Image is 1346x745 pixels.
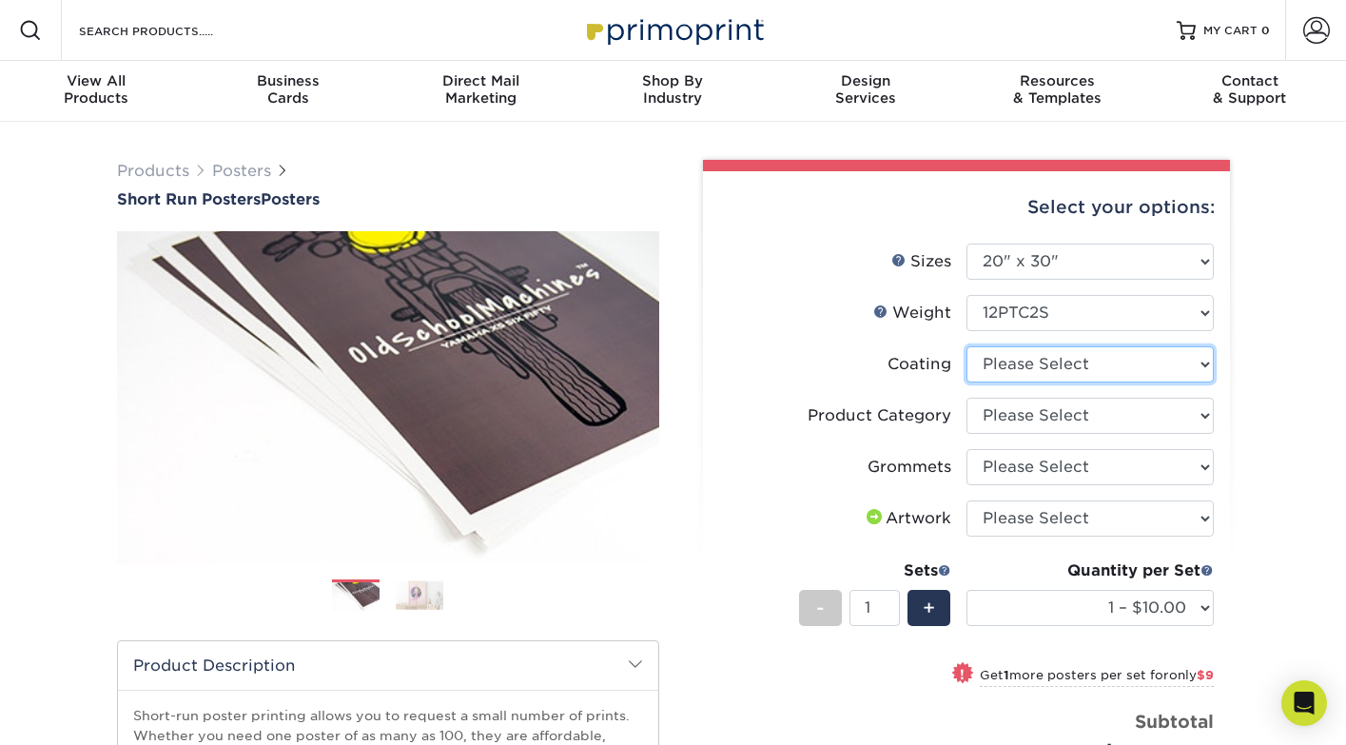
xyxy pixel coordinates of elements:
[1197,668,1214,682] span: $9
[962,72,1154,89] span: Resources
[966,559,1214,582] div: Quantity per Set
[192,72,384,107] div: Cards
[192,61,384,122] a: BusinessCards
[576,72,769,89] span: Shop By
[868,456,951,479] div: Grommets
[396,580,443,610] img: Posters 02
[1261,24,1270,37] span: 0
[863,507,951,530] div: Artwork
[117,190,659,208] h1: Posters
[1169,668,1214,682] span: only
[77,19,263,42] input: SEARCH PRODUCTS.....
[332,580,380,614] img: Posters 01
[808,404,951,427] div: Product Category
[960,664,965,684] span: !
[718,171,1215,244] div: Select your options:
[117,190,659,208] a: Short Run PostersPosters
[117,210,659,585] img: Short Run Posters 01
[384,72,576,107] div: Marketing
[799,559,951,582] div: Sets
[1135,711,1214,732] strong: Subtotal
[1004,668,1009,682] strong: 1
[770,72,962,89] span: Design
[770,72,962,107] div: Services
[576,72,769,107] div: Industry
[816,594,825,622] span: -
[212,162,271,180] a: Posters
[117,190,261,208] span: Short Run Posters
[980,668,1214,687] small: Get more posters per set for
[1154,61,1346,122] a: Contact& Support
[118,641,658,690] h2: Product Description
[770,61,962,122] a: DesignServices
[962,61,1154,122] a: Resources& Templates
[1203,23,1258,39] span: MY CART
[576,61,769,122] a: Shop ByIndustry
[578,10,769,50] img: Primoprint
[1281,680,1327,726] div: Open Intercom Messenger
[117,162,189,180] a: Products
[962,72,1154,107] div: & Templates
[1154,72,1346,89] span: Contact
[923,594,935,622] span: +
[873,302,951,324] div: Weight
[891,250,951,273] div: Sizes
[1154,72,1346,107] div: & Support
[384,72,576,89] span: Direct Mail
[888,353,951,376] div: Coating
[384,61,576,122] a: Direct MailMarketing
[192,72,384,89] span: Business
